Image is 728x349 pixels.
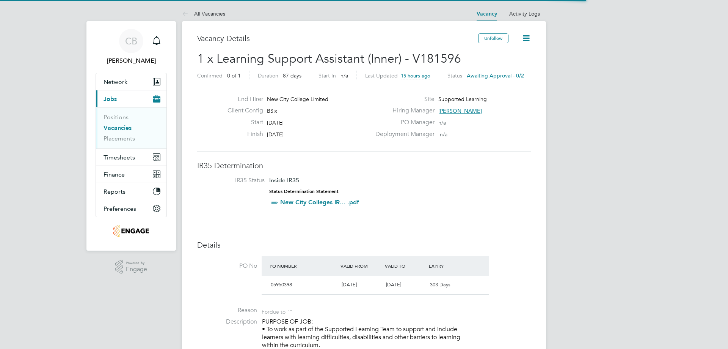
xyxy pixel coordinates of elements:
label: Confirmed [197,72,223,79]
h3: IR35 Determination [197,161,531,171]
span: Awaiting approval - 0/2 [467,72,524,79]
span: Jobs [104,95,117,103]
div: PO Number [268,259,339,273]
span: n/a [340,72,348,79]
div: Jobs [96,107,166,148]
div: For due to "" [262,306,292,315]
a: Go to home page [96,225,167,237]
span: New City College Limited [267,96,328,103]
span: BSix [267,107,277,114]
img: jambo-logo-retina.png [113,225,149,237]
label: Finish [221,130,263,138]
span: 303 Days [430,281,450,288]
h3: Details [197,240,531,250]
label: PO Manager [371,118,435,126]
button: Finance [96,166,166,183]
span: Finance [104,171,125,178]
a: New City Colleges IR... .pdf [280,199,359,206]
span: n/a [438,119,446,126]
a: Powered byEngage [115,260,147,274]
label: Deployment Manager [371,130,435,138]
label: Last Updated [365,72,398,79]
span: Timesheets [104,154,135,161]
span: Network [104,78,127,85]
a: Vacancy [477,11,497,17]
span: Powered by [126,260,147,266]
label: Description [197,318,257,326]
a: Positions [104,114,129,121]
button: Preferences [96,200,166,217]
div: Valid From [339,259,383,273]
span: 15 hours ago [401,73,430,79]
nav: Main navigation [86,21,176,251]
button: Timesheets [96,149,166,166]
span: [PERSON_NAME] [438,107,482,114]
label: Duration [258,72,278,79]
a: CB[PERSON_NAME] [96,29,167,65]
span: Engage [126,266,147,273]
span: 0 of 1 [227,72,241,79]
label: End Hirer [221,95,263,103]
span: [DATE] [342,281,357,288]
strong: Status Determination Statement [269,189,339,194]
span: [DATE] [267,119,284,126]
label: Client Config [221,107,263,115]
div: Expiry [427,259,471,273]
span: Supported Learning [438,96,487,103]
span: [DATE] [267,131,284,138]
label: Status [447,72,462,79]
button: Unfollow [478,33,508,43]
label: Hiring Manager [371,107,435,115]
label: Start [221,118,263,126]
div: Valid To [383,259,427,273]
a: All Vacancies [182,10,225,17]
span: 05950398 [271,281,292,288]
button: Reports [96,183,166,200]
button: Jobs [96,90,166,107]
span: 1 x Learning Support Assistant (Inner) - V181596 [197,51,461,66]
span: Preferences [104,205,136,212]
span: 87 days [283,72,301,79]
button: Network [96,73,166,90]
label: Start In [318,72,336,79]
a: Activity Logs [509,10,540,17]
a: Placements [104,135,135,142]
span: Inside IR35 [269,177,299,184]
span: n/a [440,131,447,138]
span: Cameron Bishop [96,56,167,65]
span: CB [125,36,137,46]
label: PO No [197,262,257,270]
span: [DATE] [386,281,401,288]
label: IR35 Status [205,177,265,185]
a: Vacancies [104,124,132,131]
span: Reports [104,188,126,195]
label: Reason [197,306,257,314]
h3: Vacancy Details [197,33,478,43]
label: Site [371,95,435,103]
